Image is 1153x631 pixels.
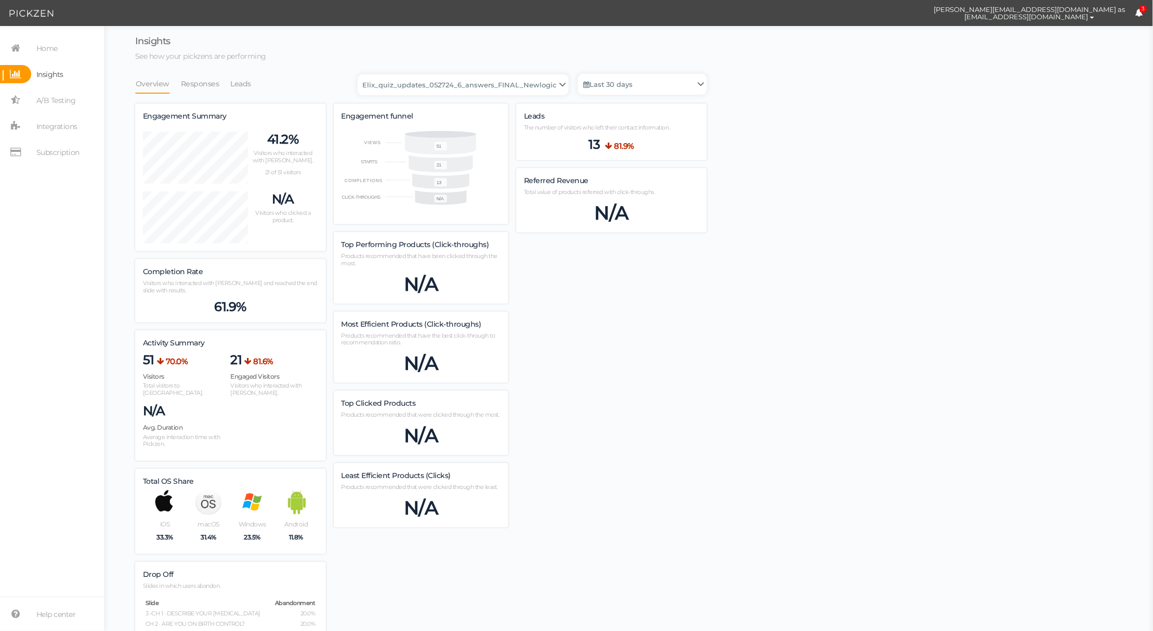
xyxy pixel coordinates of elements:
[36,606,76,623] span: Help center
[36,92,76,109] span: A/B Testing
[274,610,316,618] td: 20.0%
[342,319,481,329] span: Most Efficient Products (Click-throughs)
[36,118,77,135] span: Integrations
[342,411,500,418] span: Products recommended that were clicked through the most.
[274,620,316,628] td: 20.0%
[143,424,230,431] h4: Avg. Duration
[143,279,317,294] span: Visitors who interacted with [PERSON_NAME] and reached the end slide with results.
[146,599,159,607] span: Slide
[342,471,451,480] span: Least Efficient Products (Clicks)
[364,140,381,145] text: VIEWS
[524,201,699,225] div: N/A
[143,372,164,380] span: Visitors
[342,424,501,447] div: N/A
[230,533,274,541] p: 23.5%
[524,188,655,196] span: Total value of products referred with click-throughs.
[145,620,272,628] td: CH 2 · ARE YOU ON BIRTH CONTROL?
[143,338,205,347] span: Activity Summary
[180,74,230,94] li: Responses
[965,12,1089,21] span: [EMAIL_ADDRESS][DOMAIN_NAME]
[437,144,442,149] text: 51
[230,372,279,380] span: Engaged Visitors
[230,74,252,94] a: Leads
[614,141,635,151] b: 81.9%
[36,66,63,83] span: Insights
[135,35,171,47] span: Insights
[248,132,318,147] p: 41.2%
[248,169,318,176] p: 21 of 51 visitors
[180,74,220,94] a: Responses
[143,267,203,276] span: Completion Rate
[143,570,174,579] span: Drop Off
[437,180,442,185] text: 13
[230,382,302,396] span: Visitors who interacted with [PERSON_NAME].
[143,352,154,368] span: 51
[143,111,227,121] span: Engagement Summary
[145,610,272,618] td: 3 -CH 1 · DESCRIBE YOUR [MEDICAL_DATA]
[342,240,489,249] span: Top Performing Products (Click-throughs)
[342,398,416,408] span: Top Clicked Products
[9,7,54,20] img: Pickzen logo
[342,252,498,267] span: Products recommended that have been clicked through the most.
[143,433,220,448] span: Average interaction time with Pickzen.
[345,178,383,183] text: COMPLETIONS
[143,520,187,528] p: iOS
[135,51,266,61] span: See how your pickzens are performing
[253,356,273,366] b: 81.6%
[135,74,180,94] li: Overview
[578,74,707,95] a: Last 30 days
[230,74,263,94] li: Leads
[143,533,187,541] p: 33.3%
[342,111,414,121] span: Engagement funnel
[342,483,498,491] span: Products recommended that were clicked through the least.
[253,149,313,164] span: Visitors who interacted with [PERSON_NAME].
[524,124,670,131] span: The number of visitors who left their contact information.
[143,403,165,419] span: N/A
[274,533,318,541] p: 11.8%
[230,352,242,368] span: 21
[342,352,501,375] div: N/A
[143,477,194,486] span: Total OS Share
[437,197,444,202] text: N/A
[135,74,170,94] a: Overview
[342,273,501,296] div: N/A
[589,137,600,152] span: 13
[166,356,188,366] b: 70.0%
[342,332,495,346] span: Products recommended that have the best click-through to recommendation ratio.
[187,520,230,528] p: macOS
[143,582,220,589] span: Slides in which users abandon.
[437,163,442,168] text: 21
[524,176,588,185] span: Referred Revenue
[36,144,80,161] span: Subscription
[143,382,203,396] span: Total visitors to [GEOGRAPHIC_DATA].
[274,520,318,528] p: Android
[342,195,381,200] text: CLICK-THROUGHS
[230,520,274,528] p: Windows
[215,299,247,315] span: 61.9%
[361,159,377,164] text: STARTS
[275,599,316,607] span: Abandonment
[934,6,1125,13] span: [PERSON_NAME][EMAIL_ADDRESS][DOMAIN_NAME] as
[524,112,545,121] label: Leads
[187,533,230,541] p: 31.4%
[924,1,1135,25] button: [PERSON_NAME][EMAIL_ADDRESS][DOMAIN_NAME] as [EMAIL_ADDRESS][DOMAIN_NAME]
[36,40,58,57] span: Home
[906,4,924,22] img: cd8312e7a6b0c0157f3589280924bf3e
[1140,5,1147,13] span: 3
[342,496,501,520] div: N/A
[248,191,318,207] p: N/A
[255,209,310,224] span: Visitors who clicked a product.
